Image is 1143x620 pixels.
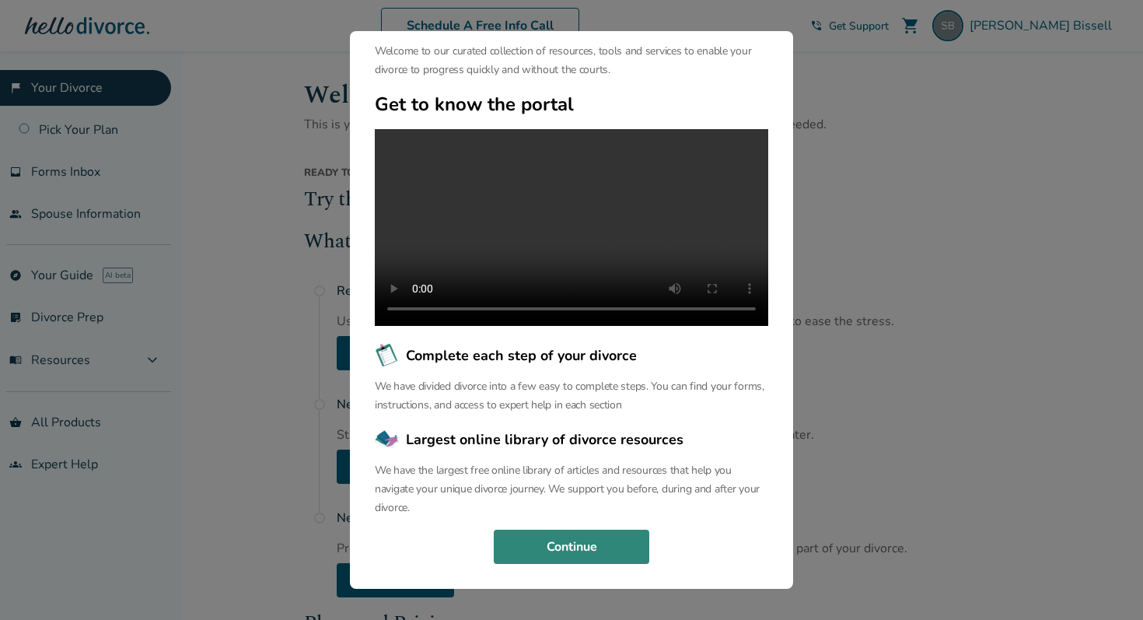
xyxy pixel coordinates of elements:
button: Continue [494,530,649,564]
span: Largest online library of divorce resources [406,429,683,450]
span: Complete each step of your divorce [406,345,637,366]
p: We have divided divorce into a few easy to complete steps. You can find your forms, instructions,... [375,377,768,415]
img: Complete each step of your divorce [375,343,400,368]
h2: Get to know the portal [375,92,768,117]
iframe: Chat Widget [1065,545,1143,620]
p: We have the largest free online library of articles and resources that help you navigate your uni... [375,461,768,517]
p: Welcome to our curated collection of resources, tools and services to enable your divorce to prog... [375,42,768,79]
img: Largest online library of divorce resources [375,427,400,452]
